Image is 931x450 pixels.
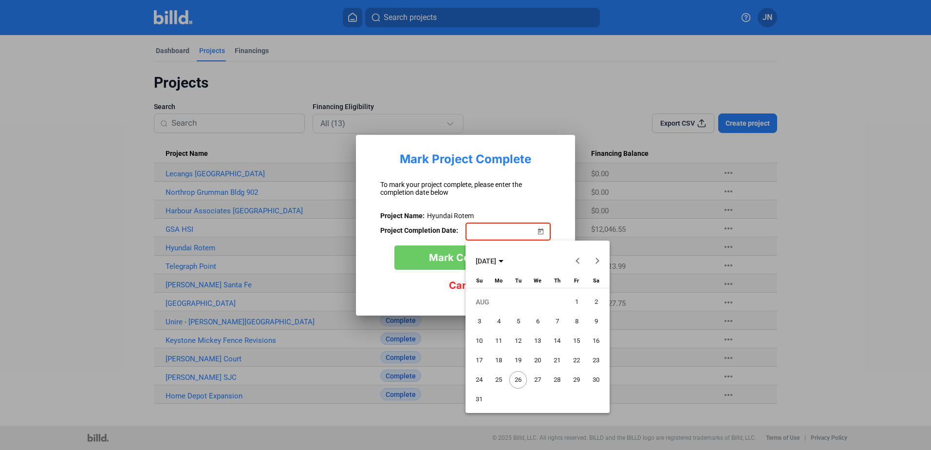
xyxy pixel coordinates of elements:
[469,331,489,351] button: August 10, 2025
[509,371,527,389] span: 26
[568,293,585,311] span: 1
[587,352,605,369] span: 23
[528,312,547,331] button: August 6, 2025
[574,278,579,284] span: Fr
[470,391,488,408] span: 31
[586,331,606,351] button: August 16, 2025
[469,390,489,409] button: August 31, 2025
[593,278,599,284] span: Sa
[495,278,503,284] span: Mo
[534,278,541,284] span: We
[529,313,546,330] span: 6
[567,331,586,351] button: August 15, 2025
[476,278,483,284] span: Su
[489,331,508,351] button: August 11, 2025
[469,312,489,331] button: August 3, 2025
[567,292,586,312] button: August 1, 2025
[490,313,507,330] span: 4
[489,351,508,370] button: August 18, 2025
[568,332,585,350] span: 15
[587,371,605,389] span: 30
[568,251,588,271] button: Previous month
[547,312,567,331] button: August 7, 2025
[490,352,507,369] span: 18
[472,252,507,270] button: Choose month and year
[567,351,586,370] button: August 22, 2025
[587,313,605,330] span: 9
[508,312,528,331] button: August 5, 2025
[476,257,496,265] span: [DATE]
[588,251,607,271] button: Next month
[587,293,605,311] span: 2
[515,278,521,284] span: Tu
[586,292,606,312] button: August 2, 2025
[586,351,606,370] button: August 23, 2025
[568,371,585,389] span: 29
[547,331,567,351] button: August 14, 2025
[490,332,507,350] span: 11
[548,332,566,350] span: 14
[529,352,546,369] span: 20
[528,351,547,370] button: August 20, 2025
[529,332,546,350] span: 13
[567,370,586,390] button: August 29, 2025
[586,370,606,390] button: August 30, 2025
[529,371,546,389] span: 27
[508,331,528,351] button: August 12, 2025
[470,352,488,369] span: 17
[567,312,586,331] button: August 8, 2025
[508,370,528,390] button: August 26, 2025
[469,292,567,312] td: AUG
[548,371,566,389] span: 28
[554,278,560,284] span: Th
[508,351,528,370] button: August 19, 2025
[489,312,508,331] button: August 4, 2025
[548,313,566,330] span: 7
[548,352,566,369] span: 21
[586,312,606,331] button: August 9, 2025
[528,331,547,351] button: August 13, 2025
[587,332,605,350] span: 16
[509,352,527,369] span: 19
[470,371,488,389] span: 24
[509,313,527,330] span: 5
[568,352,585,369] span: 22
[568,313,585,330] span: 8
[470,313,488,330] span: 3
[489,370,508,390] button: August 25, 2025
[469,370,489,390] button: August 24, 2025
[528,370,547,390] button: August 27, 2025
[547,370,567,390] button: August 28, 2025
[469,351,489,370] button: August 17, 2025
[490,371,507,389] span: 25
[547,351,567,370] button: August 21, 2025
[509,332,527,350] span: 12
[470,332,488,350] span: 10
